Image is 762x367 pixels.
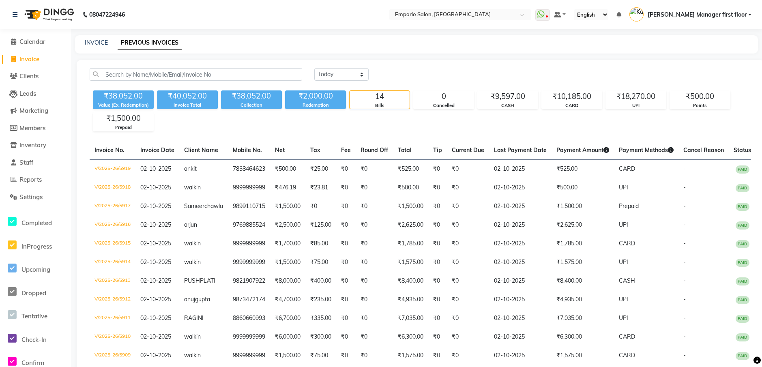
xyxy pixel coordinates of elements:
[2,124,69,133] a: Members
[305,234,336,253] td: ₹85.00
[619,277,635,284] span: CASH
[356,328,393,346] td: ₹0
[336,290,356,309] td: ₹0
[447,159,489,178] td: ₹0
[19,159,33,166] span: Staff
[336,159,356,178] td: ₹0
[428,197,447,216] td: ₹0
[489,328,552,346] td: 02-10-2025
[93,124,153,131] div: Prepaid
[140,314,171,322] span: 02-10-2025
[393,159,428,178] td: ₹525.00
[90,234,135,253] td: V/2025-26/5915
[285,102,346,109] div: Redemption
[606,91,666,102] div: ₹18,270.00
[184,352,196,359] span: walk
[228,272,270,290] td: 9821907922
[90,178,135,197] td: V/2025-26/5918
[356,309,393,328] td: ₹0
[19,72,39,80] span: Clients
[305,197,336,216] td: ₹0
[428,328,447,346] td: ₹0
[619,146,674,154] span: Payment Methods
[489,309,552,328] td: 02-10-2025
[305,290,336,309] td: ₹235.00
[447,290,489,309] td: ₹0
[683,165,686,172] span: -
[489,346,552,365] td: 02-10-2025
[336,309,356,328] td: ₹0
[21,312,47,320] span: Tentative
[447,216,489,234] td: ₹0
[140,352,171,359] span: 02-10-2025
[542,91,602,102] div: ₹10,185.00
[90,272,135,290] td: V/2025-26/5913
[184,333,196,340] span: walk
[356,216,393,234] td: ₹0
[447,346,489,365] td: ₹0
[21,219,52,227] span: Completed
[140,165,171,172] span: 02-10-2025
[184,221,197,228] span: arjun
[683,277,686,284] span: -
[393,272,428,290] td: ₹8,400.00
[90,346,135,365] td: V/2025-26/5909
[428,178,447,197] td: ₹0
[228,216,270,234] td: 9769885524
[270,216,305,234] td: ₹2,500.00
[21,359,44,367] span: Confirm
[670,102,730,109] div: Points
[305,272,336,290] td: ₹400.00
[356,272,393,290] td: ₹0
[140,240,171,247] span: 02-10-2025
[228,253,270,272] td: 9999999999
[90,309,135,328] td: V/2025-26/5911
[356,253,393,272] td: ₹0
[19,55,39,63] span: Invoice
[140,296,171,303] span: 02-10-2025
[494,146,547,154] span: Last Payment Date
[90,253,135,272] td: V/2025-26/5914
[336,272,356,290] td: ₹0
[2,193,69,202] a: Settings
[683,221,686,228] span: -
[361,146,388,154] span: Round Off
[489,178,552,197] td: 02-10-2025
[90,159,135,178] td: V/2025-26/5919
[683,184,686,191] span: -
[228,346,270,365] td: 9999999999
[93,90,154,102] div: ₹38,052.00
[552,159,614,178] td: ₹525.00
[195,296,210,303] span: gupta
[2,175,69,185] a: Reports
[393,197,428,216] td: ₹1,500.00
[270,272,305,290] td: ₹8,000.00
[336,234,356,253] td: ₹0
[478,102,538,109] div: CASH
[734,146,751,154] span: Status
[428,309,447,328] td: ₹0
[447,328,489,346] td: ₹0
[552,197,614,216] td: ₹1,500.00
[393,309,428,328] td: ₹7,035.00
[556,146,609,154] span: Payment Amount
[270,178,305,197] td: ₹476.19
[489,253,552,272] td: 02-10-2025
[228,309,270,328] td: 8860660993
[228,159,270,178] td: 7838464623
[393,253,428,272] td: ₹1,575.00
[2,72,69,81] a: Clients
[619,314,628,322] span: UPI
[683,258,686,266] span: -
[447,197,489,216] td: ₹0
[228,328,270,346] td: 9999999999
[356,234,393,253] td: ₹0
[619,352,635,359] span: CARD
[270,159,305,178] td: ₹500.00
[683,314,686,322] span: -
[356,159,393,178] td: ₹0
[336,328,356,346] td: ₹0
[89,3,125,26] b: 08047224946
[140,258,171,266] span: 02-10-2025
[93,102,154,109] div: Value (Ex. Redemption)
